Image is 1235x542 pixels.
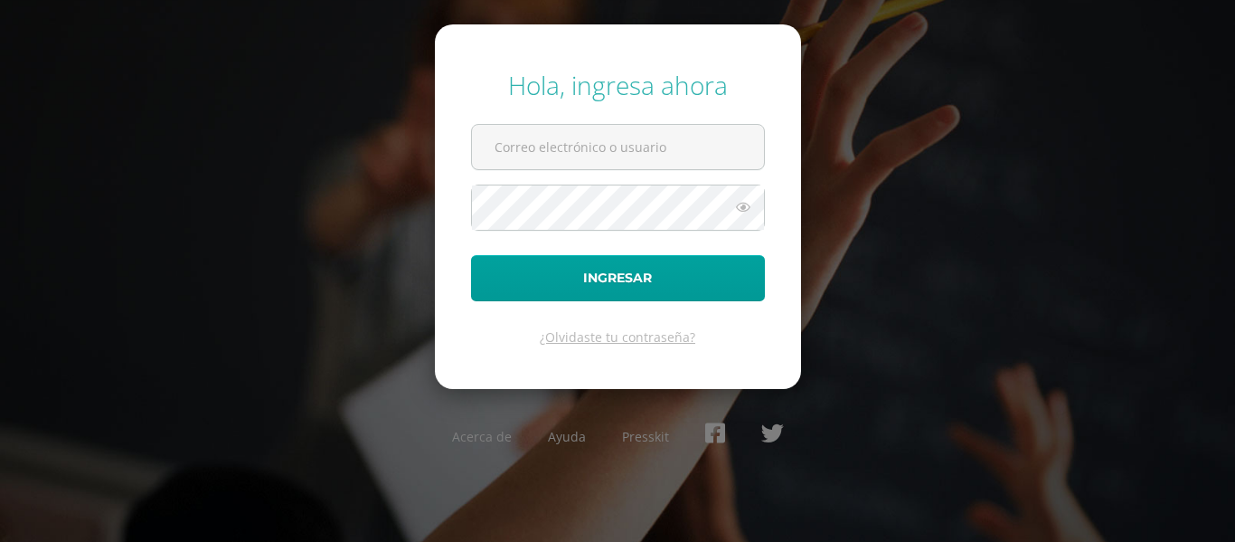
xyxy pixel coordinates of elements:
[622,428,669,445] a: Presskit
[471,68,765,102] div: Hola, ingresa ahora
[472,125,764,169] input: Correo electrónico o usuario
[471,255,765,301] button: Ingresar
[452,428,512,445] a: Acerca de
[548,428,586,445] a: Ayuda
[540,328,695,346] a: ¿Olvidaste tu contraseña?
